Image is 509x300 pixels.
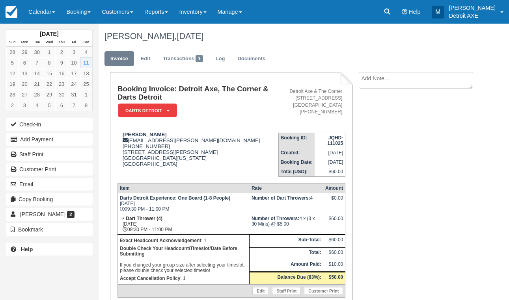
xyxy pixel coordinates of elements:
[120,246,237,257] b: Double Check Your Headcount/Timeslot/Date Before Submitting
[19,68,31,79] a: 13
[6,79,19,89] a: 19
[80,47,92,57] a: 4
[68,47,80,57] a: 3
[19,79,31,89] a: 20
[6,57,19,68] a: 5
[40,31,58,37] strong: [DATE]
[19,57,31,68] a: 6
[304,287,343,295] a: Customer Print
[6,38,19,47] th: Sun
[329,274,343,280] strong: $50.00
[6,100,19,111] a: 2
[120,195,230,201] strong: Darts Detroit Experience: One Board (1-8 People)
[43,89,55,100] a: 29
[43,79,55,89] a: 22
[6,6,17,18] img: checkfront-main-nav-mini-logo.png
[315,167,345,177] td: $60.00
[449,4,496,12] p: [PERSON_NAME]
[80,68,92,79] a: 18
[272,287,301,295] a: Staff Print
[252,195,310,201] strong: Number of Dart Throwers
[19,38,31,47] th: Mon
[20,211,65,217] span: [PERSON_NAME]
[6,193,93,206] button: Copy Booking
[177,31,203,41] span: [DATE]
[43,47,55,57] a: 1
[135,51,156,67] a: Edit
[6,68,19,79] a: 12
[120,237,247,244] p: : 1
[56,89,68,100] a: 30
[21,246,33,252] b: Help
[43,100,55,111] a: 5
[31,47,43,57] a: 30
[250,272,323,284] th: Balance Due (83%):
[323,235,345,247] td: $60.00
[80,38,92,47] th: Sat
[67,211,75,218] span: 2
[31,68,43,79] a: 14
[323,259,345,272] td: $10.00
[104,31,474,41] h1: [PERSON_NAME],
[56,68,68,79] a: 16
[282,88,343,115] address: Detroit Axe & The Corner [STREET_ADDRESS] [GEOGRAPHIC_DATA] [PHONE_NUMBER]
[68,89,80,100] a: 31
[19,100,31,111] a: 3
[80,100,92,111] a: 8
[80,89,92,100] a: 1
[323,247,345,259] td: $60.00
[6,243,93,256] a: Help
[118,104,177,117] em: Darts Detroit
[117,183,249,193] th: Item
[409,9,421,15] span: Help
[68,79,80,89] a: 24
[278,133,315,148] th: Booking ID:
[432,6,444,19] div: M
[19,47,31,57] a: 29
[402,9,407,15] i: Help
[104,51,134,67] a: Invoice
[325,195,343,207] div: $0.00
[68,100,80,111] a: 7
[56,100,68,111] a: 6
[43,57,55,68] a: 8
[68,57,80,68] a: 10
[327,135,343,146] strong: JQHD-111025
[449,12,496,20] p: Detroit AXE
[31,100,43,111] a: 4
[80,79,92,89] a: 25
[323,183,345,193] th: Amount
[6,148,93,161] a: Staff Print
[6,223,93,236] button: Bookmark
[252,216,299,221] strong: Number of Throwers
[31,38,43,47] th: Tue
[117,85,278,101] h1: Booking Invoice: Detroit Axe, The Corner & Darts Detroit
[196,55,203,62] span: 1
[210,51,231,67] a: Log
[31,79,43,89] a: 21
[56,79,68,89] a: 23
[250,247,323,259] th: Total:
[250,259,323,272] th: Amount Paid:
[315,157,345,167] td: [DATE]
[231,51,271,67] a: Documents
[6,208,93,220] a: [PERSON_NAME] 2
[120,244,247,274] p: If you changed your group size after selecting your timeslot, please double check your selected t...
[278,167,315,177] th: Total (USD):
[120,274,247,282] p: : 1
[43,38,55,47] th: Wed
[56,38,68,47] th: Thu
[315,148,345,157] td: [DATE]
[157,51,209,67] a: Transactions1
[278,148,315,157] th: Created:
[80,57,92,68] a: 11
[120,276,180,281] strong: Accept Cancellation Policy
[56,57,68,68] a: 9
[6,163,93,176] a: Customer Print
[6,118,93,131] button: Check-in
[123,131,167,137] strong: [PERSON_NAME]
[250,235,323,247] th: Sub-Total:
[6,133,93,146] button: Add Payment
[117,193,249,214] td: [DATE] 09:30 PM - 11:00 PM
[117,103,174,118] a: Darts Detroit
